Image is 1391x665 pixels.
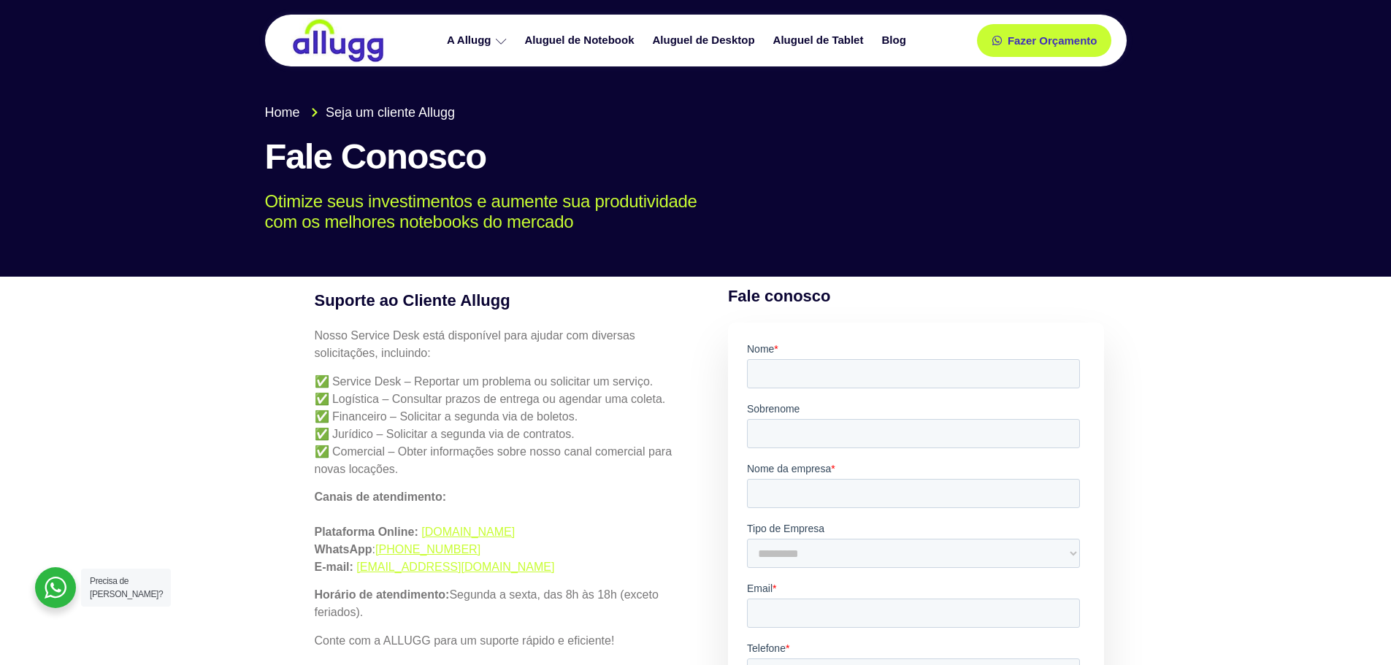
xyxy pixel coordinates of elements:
img: locação de TI é Allugg [291,18,386,63]
strong: Canais de atendimento: [315,491,446,503]
span: Seja um cliente Allugg [322,103,455,123]
p: ✅ Service Desk – Reportar um problema ou solicitar um serviço. ✅ Logística – Consultar prazos de ... [315,373,686,478]
span: Fazer Orçamento [1008,35,1097,46]
a: Aluguel de Tablet [766,28,875,53]
h4: Fale conosco [728,284,1105,308]
span: Precisa de [PERSON_NAME]? [90,576,163,599]
span: Home [265,103,300,123]
p: : [315,488,686,576]
p: Otimize seus investimentos e aumente sua produtividade com os melhores notebooks do mercado [265,191,1105,234]
h1: Fale Conosco [265,137,1127,177]
div: Widget de chat [1128,478,1391,665]
strong: Plataforma Online: [315,526,418,538]
strong: WhatsApp [315,543,372,556]
a: A Allugg [440,28,518,53]
iframe: Chat Widget [1128,478,1391,665]
a: Aluguel de Notebook [518,28,645,53]
strong: E-mail: [315,561,353,573]
p: Segunda a sexta, das 8h às 18h (exceto feriados). [315,586,686,621]
a: [PHONE_NUMBER] [375,543,480,556]
h4: Suporte ao Cliente Allugg [315,288,686,312]
a: [DOMAIN_NAME] [421,526,515,538]
p: Conte com a ALLUGG para um suporte rápido e eficiente! [315,632,686,650]
a: Fazer Orçamento [977,24,1112,57]
a: Blog [874,28,916,53]
p: Nosso Service Desk está disponível para ajudar com diversas solicitações, incluindo: [315,327,686,362]
a: Aluguel de Desktop [645,28,766,53]
a: [EMAIL_ADDRESS][DOMAIN_NAME] [356,561,554,573]
strong: Horário de atendimento: [315,588,450,601]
